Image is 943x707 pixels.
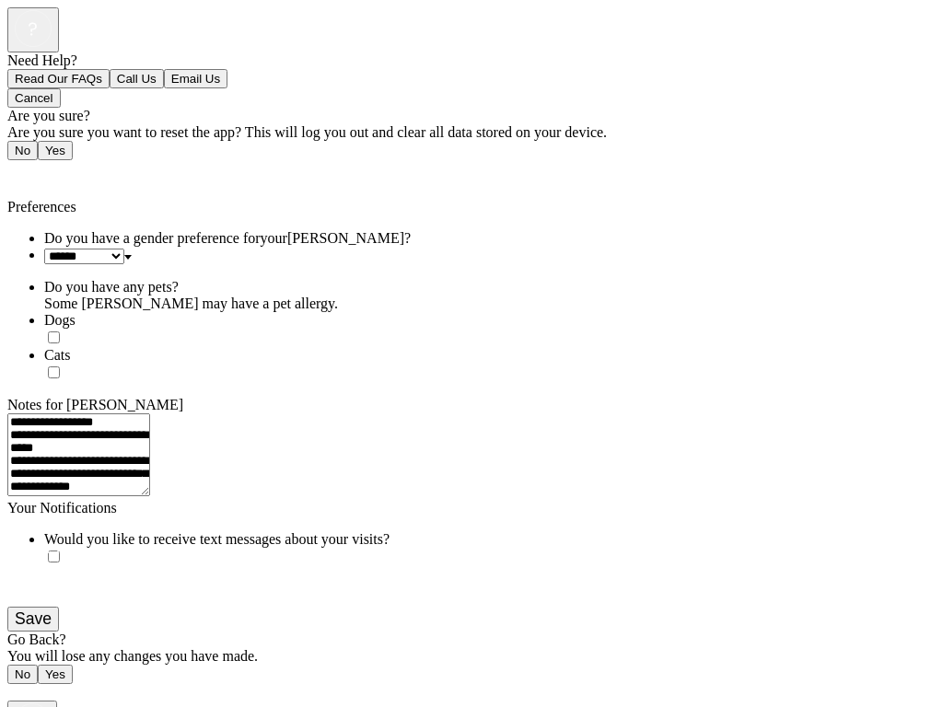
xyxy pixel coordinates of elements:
[48,331,60,343] input: Dogs
[7,397,936,413] div: Notes for [PERSON_NAME]
[18,166,49,181] span: Back
[7,52,936,69] div: Need Help?
[7,665,38,684] button: No
[44,531,936,548] div: Would you like to receive text messages about your visits?
[48,366,60,378] input: Cats
[44,296,338,311] span: Some [PERSON_NAME] may have a pet allergy.
[7,607,59,632] button: Save
[7,141,38,160] button: No
[38,141,73,160] button: Yes
[7,166,49,181] a: Back
[7,124,936,141] div: Are you sure you want to reset the app? This will log you out and clear all data stored on your d...
[44,230,936,247] div: Do you have a gender preference for your [PERSON_NAME]?
[7,632,936,648] div: Go Back?
[7,199,76,214] span: Preferences
[44,347,936,364] div: Cats
[7,500,936,516] div: Your Notifications
[44,312,936,329] div: Dogs
[110,69,164,88] button: Call Us
[7,108,936,124] div: Are you sure?
[44,279,936,296] div: Do you have any pets?
[38,665,73,684] button: Yes
[164,69,227,88] button: Email Us
[7,69,110,88] button: Read Our FAQs
[7,88,61,108] button: Cancel
[7,648,936,665] div: You will lose any changes you have made.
